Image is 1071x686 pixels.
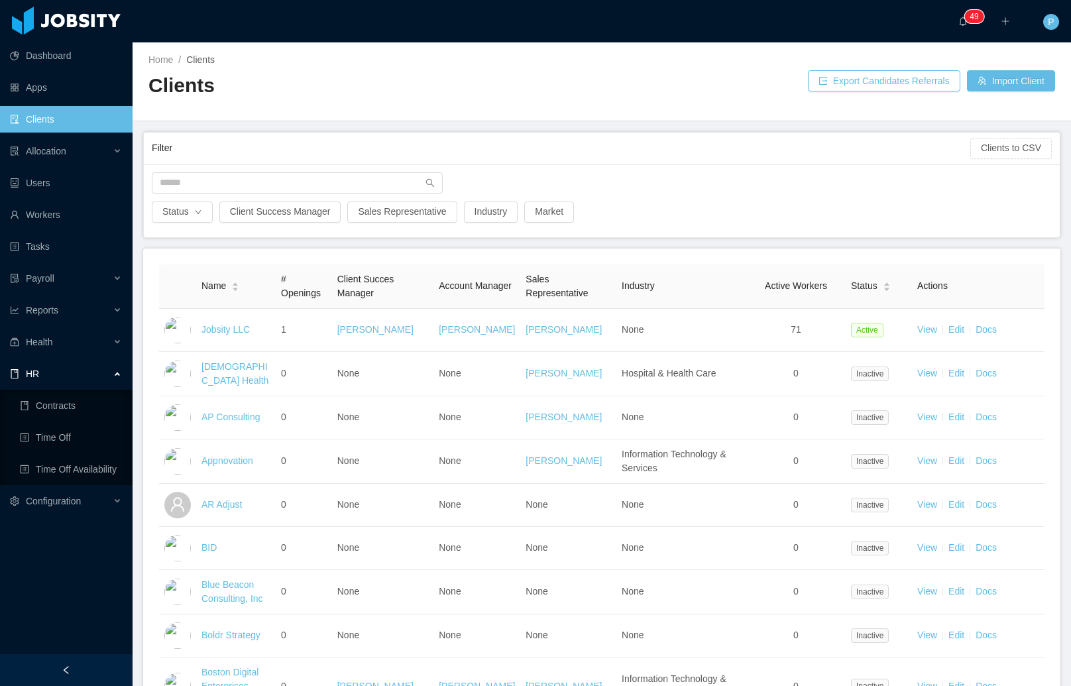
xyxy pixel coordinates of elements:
[276,352,332,396] td: 0
[917,280,948,291] span: Actions
[976,542,997,553] a: Docs
[10,74,122,101] a: icon: appstoreApps
[524,201,574,223] button: Market
[232,286,239,290] i: icon: caret-down
[974,10,979,23] p: 9
[201,412,260,422] a: AP Consulting
[201,361,268,386] a: [DEMOGRAPHIC_DATA] Health
[948,368,964,378] a: Edit
[917,499,937,510] a: View
[883,286,890,290] i: icon: caret-down
[976,368,997,378] a: Docs
[337,586,359,597] span: None
[622,630,644,640] span: None
[148,54,173,65] a: Home
[746,484,846,527] td: 0
[10,42,122,69] a: icon: pie-chartDashboard
[970,10,974,23] p: 4
[746,352,846,396] td: 0
[232,281,239,285] i: icon: caret-up
[622,324,644,335] span: None
[439,630,461,640] span: None
[526,455,602,466] a: [PERSON_NAME]
[917,324,937,335] a: View
[948,542,964,553] a: Edit
[622,449,726,473] span: Information Technology & Services
[948,630,964,640] a: Edit
[201,499,242,510] a: AR Adjust
[337,368,359,378] span: None
[10,337,19,347] i: icon: medicine-box
[20,424,122,451] a: icon: profileTime Off
[622,280,655,291] span: Industry
[976,630,997,640] a: Docs
[622,368,716,378] span: Hospital & Health Care
[948,412,964,422] a: Edit
[10,201,122,228] a: icon: userWorkers
[622,542,644,553] span: None
[917,586,937,597] a: View
[425,178,435,188] i: icon: search
[337,455,359,466] span: None
[152,201,213,223] button: Statusicon: down
[948,499,964,510] a: Edit
[526,499,547,510] span: None
[967,70,1055,91] button: icon: usergroup-addImport Client
[746,527,846,570] td: 0
[883,281,890,285] i: icon: caret-up
[948,455,964,466] a: Edit
[917,368,937,378] a: View
[746,396,846,439] td: 0
[281,324,286,335] span: 1
[10,233,122,260] a: icon: profileTasks
[948,324,964,335] a: Edit
[337,499,359,510] span: None
[439,368,461,378] span: None
[276,527,332,570] td: 0
[970,138,1052,159] button: Clients to CSV
[439,324,515,335] a: [PERSON_NAME]
[164,579,191,605] img: 6a99a840-fa44-11e7-acf7-a12beca8be8a_5a5d51fe797d3-400w.png
[10,274,19,283] i: icon: file-protect
[439,280,512,291] span: Account Manager
[219,201,341,223] button: Client Success Manager
[439,542,461,553] span: None
[917,412,937,422] a: View
[526,542,547,553] span: None
[164,404,191,431] img: 6a95fc60-fa44-11e7-a61b-55864beb7c96_5a5d513336692-400w.png
[746,309,846,352] td: 71
[851,585,889,599] span: Inactive
[526,412,602,422] a: [PERSON_NAME]
[337,274,394,298] span: Client Succes Manager
[917,542,937,553] a: View
[808,70,960,91] button: icon: exportExport Candidates Referrals
[10,170,122,196] a: icon: robotUsers
[917,455,937,466] a: View
[851,628,889,643] span: Inactive
[26,273,54,284] span: Payroll
[746,570,846,614] td: 0
[439,499,461,510] span: None
[26,496,81,506] span: Configuration
[201,279,226,293] span: Name
[201,324,250,335] a: Jobsity LLC
[148,72,602,99] h2: Clients
[851,541,889,555] span: Inactive
[10,146,19,156] i: icon: solution
[746,614,846,657] td: 0
[464,201,518,223] button: Industry
[851,410,889,425] span: Inactive
[851,367,889,381] span: Inactive
[164,361,191,387] img: 6a8e90c0-fa44-11e7-aaa7-9da49113f530_5a5d50e77f870-400w.png
[164,622,191,649] img: 6a9a9300-fa44-11e7-85a6-757826c614fb_5acd233e7abdd-400w.jpeg
[526,368,602,378] a: [PERSON_NAME]
[976,455,997,466] a: Docs
[439,455,461,466] span: None
[526,630,547,640] span: None
[337,542,359,553] span: None
[276,396,332,439] td: 0
[917,630,937,640] a: View
[276,484,332,527] td: 0
[948,586,964,597] a: Edit
[622,586,644,597] span: None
